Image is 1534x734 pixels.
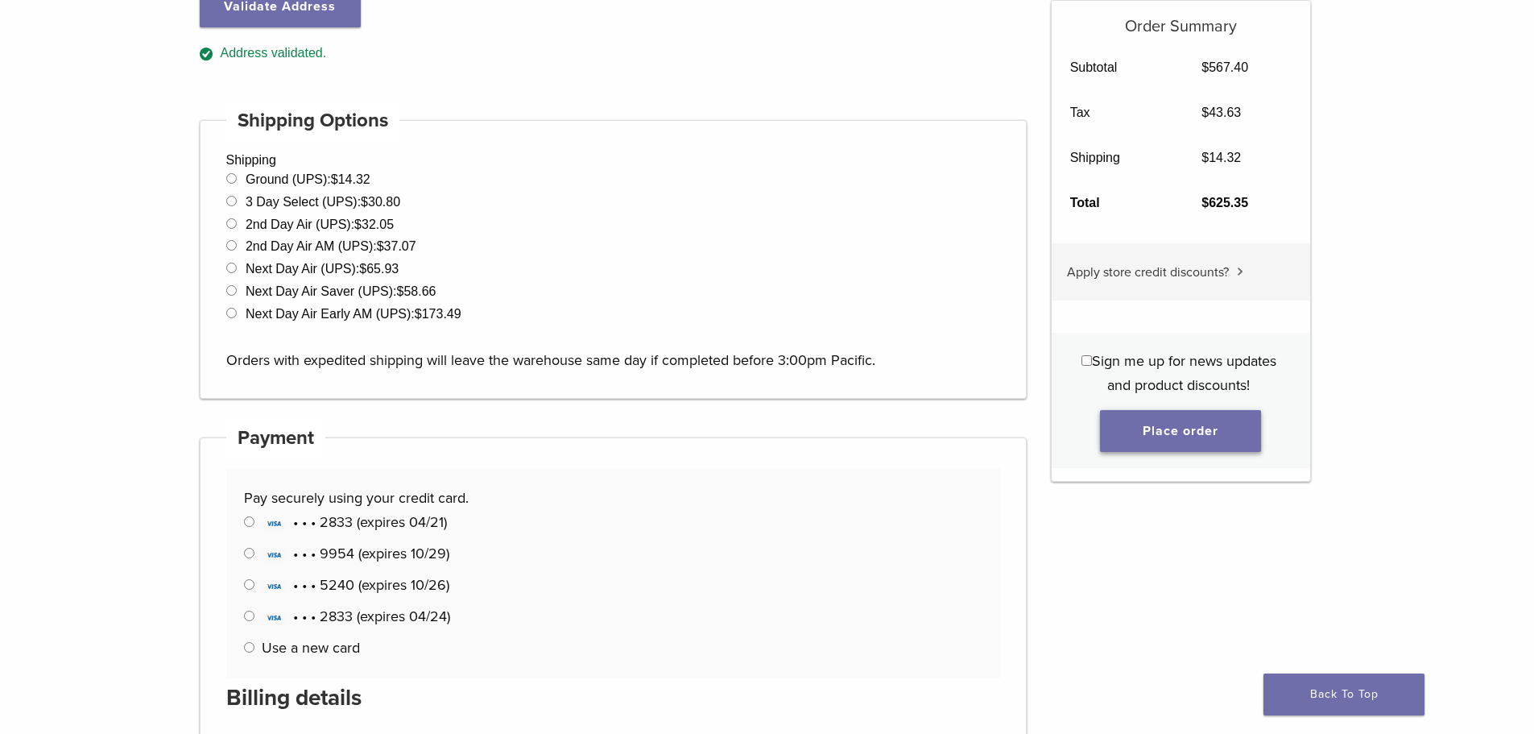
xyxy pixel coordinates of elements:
[1201,151,1241,164] bdi: 14.32
[262,578,286,595] img: Visa
[226,102,400,140] h4: Shipping Options
[1201,151,1209,164] span: $
[1081,355,1092,366] input: Sign me up for news updates and product discounts!
[1201,106,1209,119] span: $
[1237,267,1243,276] img: caret.svg
[354,218,362,231] span: $
[415,307,422,321] span: $
[1201,196,1209,209] span: $
[359,262,399,276] bdi: 65.93
[1201,60,1248,74] bdi: 567.40
[377,239,384,253] span: $
[361,195,400,209] bdi: 30.80
[226,419,326,458] h4: Payment
[1052,90,1184,135] th: Tax
[1201,106,1241,119] bdi: 43.63
[377,239,416,253] bdi: 37.07
[359,262,366,276] span: $
[1052,45,1184,90] th: Subtotal
[1052,1,1310,36] h5: Order Summary
[262,547,286,563] img: Visa
[226,678,1001,717] h3: Billing details
[331,172,370,186] bdi: 14.32
[1201,60,1209,74] span: $
[262,610,286,626] img: Visa
[244,486,982,510] p: Pay securely using your credit card.
[262,516,286,532] img: Visa
[262,576,449,594] span: • • • 5240 (expires 10/26)
[397,284,436,298] bdi: 58.66
[262,608,450,625] span: • • • 2833 (expires 04/24)
[397,284,404,298] span: $
[262,545,449,562] span: • • • 9954 (expires 10/29)
[246,195,400,209] label: 3 Day Select (UPS):
[246,239,416,253] label: 2nd Day Air AM (UPS):
[246,284,436,298] label: Next Day Air Saver (UPS):
[262,513,447,531] span: • • • 2833 (expires 04/21)
[1201,196,1248,209] bdi: 625.35
[262,639,360,657] label: Use a new card
[1263,674,1424,715] a: Back To Top
[200,44,1027,64] div: Address validated.
[200,120,1027,399] div: Shipping
[361,195,368,209] span: $
[246,172,370,186] label: Ground (UPS):
[1092,352,1276,394] span: Sign me up for news updates and product discounts!
[354,218,394,231] bdi: 32.05
[1067,264,1229,280] span: Apply store credit discounts?
[415,307,461,321] bdi: 173.49
[1052,135,1184,180] th: Shipping
[1052,180,1184,226] th: Total
[246,307,461,321] label: Next Day Air Early AM (UPS):
[331,172,338,186] span: $
[1100,410,1261,452] button: Place order
[246,218,394,231] label: 2nd Day Air (UPS):
[246,262,399,276] label: Next Day Air (UPS):
[226,324,1001,372] p: Orders with expedited shipping will leave the warehouse same day if completed before 3:00pm Pacific.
